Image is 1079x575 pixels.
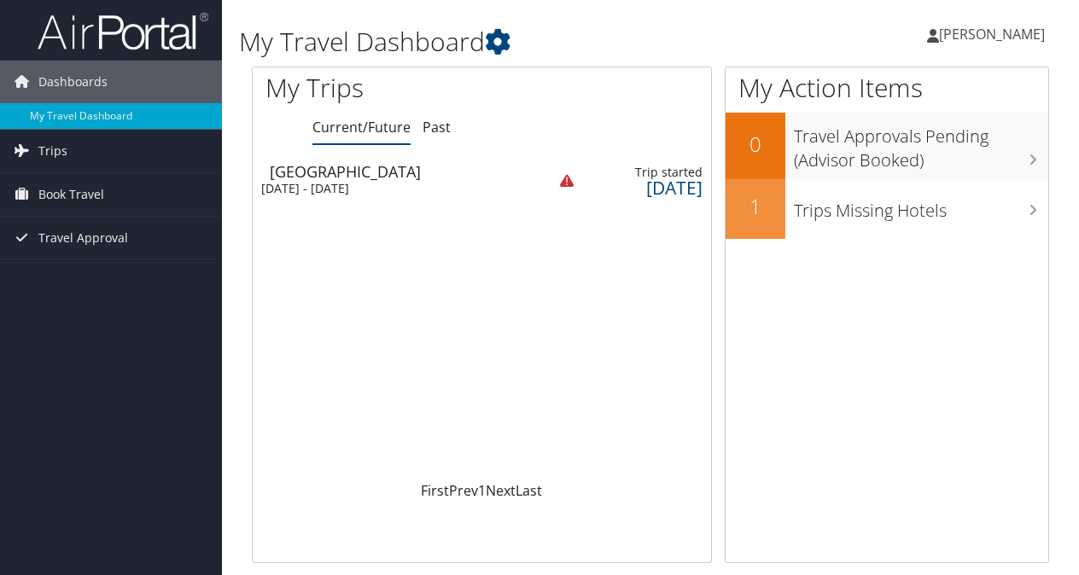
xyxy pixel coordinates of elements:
a: Past [423,118,451,136]
span: Trips [38,130,67,172]
div: [DATE] - [DATE] [261,181,521,196]
h2: 1 [726,192,785,221]
a: Current/Future [312,118,411,136]
div: [GEOGRAPHIC_DATA] [270,164,529,179]
div: [DATE] [591,180,703,195]
a: Last [516,481,542,500]
a: Next [486,481,516,500]
h1: My Action Items [726,70,1048,106]
a: 0Travel Approvals Pending (Advisor Booked) [726,113,1048,178]
h3: Trips Missing Hotels [794,190,1048,223]
div: Trip started [591,165,703,180]
h1: My Travel Dashboard [239,24,788,60]
img: airportal-logo.png [38,11,208,51]
h2: 0 [726,130,785,159]
span: Dashboards [38,61,108,103]
a: 1Trips Missing Hotels [726,179,1048,239]
a: First [421,481,449,500]
span: Travel Approval [38,217,128,259]
a: Prev [449,481,478,500]
a: 1 [478,481,486,500]
h1: My Trips [265,70,507,106]
h3: Travel Approvals Pending (Advisor Booked) [794,116,1048,172]
a: [PERSON_NAME] [927,9,1062,60]
span: Book Travel [38,173,104,216]
img: alert-flat-solid-warning.png [560,174,574,188]
span: [PERSON_NAME] [939,25,1045,44]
